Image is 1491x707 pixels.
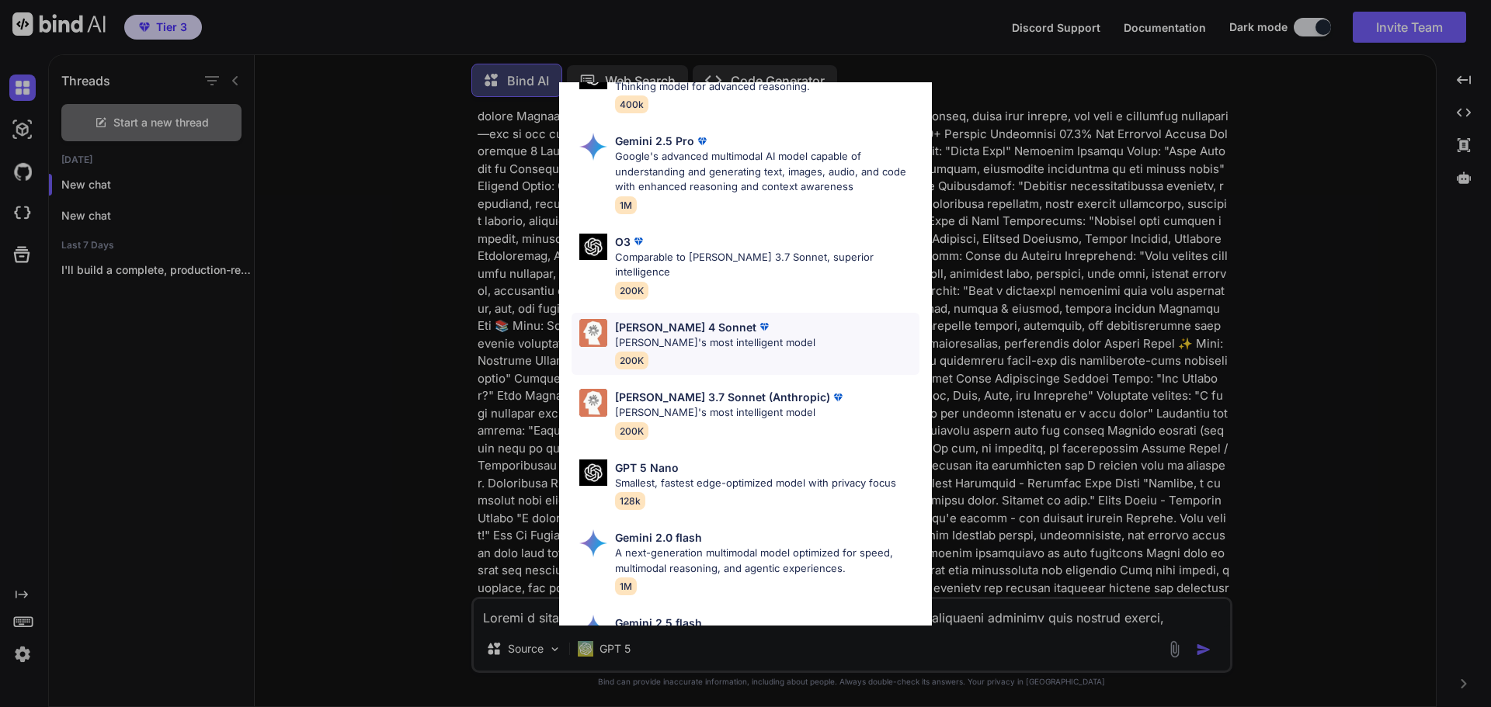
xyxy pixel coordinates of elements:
img: premium [756,319,772,334]
span: 200K [615,282,648,300]
span: 128k [615,492,645,510]
img: Pick Models [579,319,607,347]
img: Pick Models [579,133,607,161]
img: premium [694,133,710,149]
img: Pick Models [579,459,607,487]
span: 1M [615,196,637,214]
p: Google's advanced multimodal AI model capable of understanding and generating text, images, audio... [615,149,919,195]
p: Comparable to [PERSON_NAME] 3.7 Sonnet, superior intelligence [615,250,919,280]
img: Pick Models [579,615,607,643]
p: O3 [615,234,631,250]
p: [PERSON_NAME]'s most intelligent model [615,405,846,421]
img: Pick Models [579,529,607,557]
p: Gemini 2.0 flash [615,529,702,546]
span: 1M [615,577,637,595]
p: [PERSON_NAME] 3.7 Sonnet (Anthropic) [615,389,830,405]
p: Smallest, fastest edge-optimized model with privacy focus [615,476,896,491]
span: 200K [615,422,648,440]
p: Gemini 2.5 flash [615,615,702,631]
img: Pick Models [579,234,607,261]
p: Thinking model for advanced reasoning. [615,79,810,95]
img: premium [631,234,646,249]
p: [PERSON_NAME]'s most intelligent model [615,335,815,351]
p: [PERSON_NAME] 4 Sonnet [615,319,756,335]
p: Gemini 2.5 Pro [615,133,694,149]
p: A next-generation multimodal model optimized for speed, multimodal reasoning, and agentic experie... [615,546,919,576]
img: premium [830,390,846,405]
span: 200K [615,352,648,369]
img: Pick Models [579,389,607,417]
p: GPT 5 Nano [615,459,679,476]
span: 400k [615,95,648,113]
